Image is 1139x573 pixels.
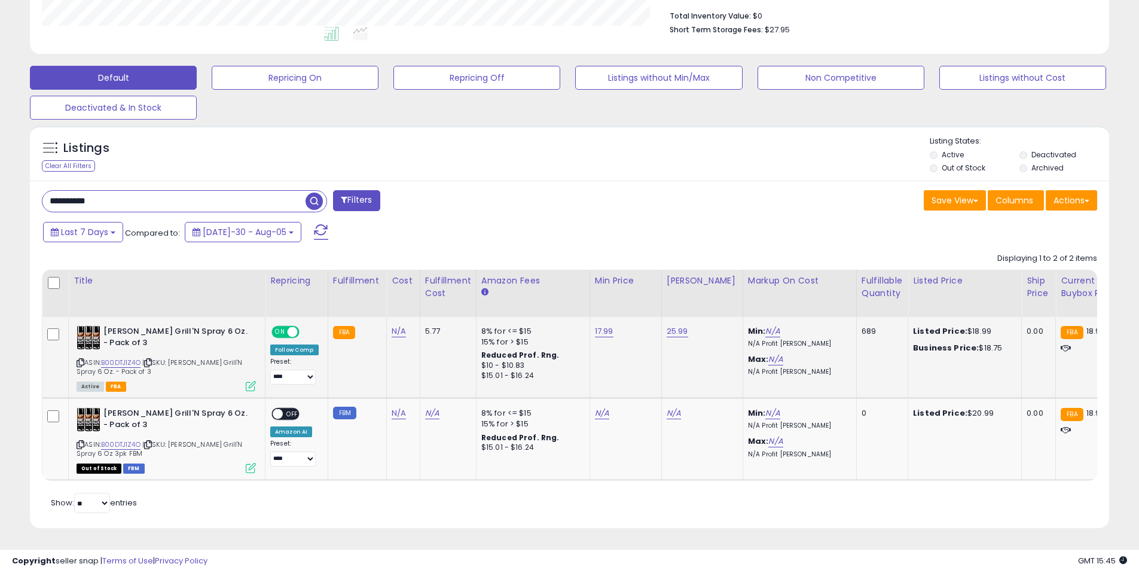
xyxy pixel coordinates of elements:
[768,353,783,365] a: N/A
[481,337,581,348] div: 15% for > $15
[333,326,355,339] small: FBA
[748,275,851,287] div: Markup on Cost
[1031,163,1064,173] label: Archived
[270,426,312,437] div: Amazon AI
[63,140,109,157] h5: Listings
[743,270,856,317] th: The percentage added to the cost of goods (COGS) that forms the calculator for Min & Max prices.
[988,190,1044,211] button: Columns
[77,326,100,350] img: 51ATsB8qeIL._SL40_.jpg
[913,275,1016,287] div: Listed Price
[425,407,439,419] a: N/A
[1027,408,1046,419] div: 0.00
[942,163,985,173] label: Out of Stock
[748,450,847,459] p: N/A Profit [PERSON_NAME]
[298,327,317,337] span: OFF
[203,226,286,238] span: [DATE]-30 - Aug-05
[748,340,847,348] p: N/A Profit [PERSON_NAME]
[481,326,581,337] div: 8% for <= $15
[748,368,847,376] p: N/A Profit [PERSON_NAME]
[481,350,560,360] b: Reduced Prof. Rng.
[1046,190,1097,211] button: Actions
[862,275,903,300] div: Fulfillable Quantity
[61,226,108,238] span: Last 7 Days
[1061,275,1122,300] div: Current Buybox Price
[1086,325,1106,337] span: 18.99
[51,497,137,508] span: Show: entries
[43,222,123,242] button: Last 7 Days
[748,325,766,337] b: Min:
[77,358,243,376] span: | SKU: [PERSON_NAME] Grill'N Spray 6 Oz. - Pack of 3
[425,326,467,337] div: 5.77
[768,435,783,447] a: N/A
[939,66,1106,90] button: Listings without Cost
[270,275,323,287] div: Repricing
[392,407,406,419] a: N/A
[670,11,751,21] b: Total Inventory Value:
[333,275,381,287] div: Fulfillment
[30,66,197,90] button: Default
[12,555,56,566] strong: Copyright
[270,345,319,355] div: Follow Comp
[481,361,581,371] div: $10 - $10.83
[481,371,581,381] div: $15.01 - $16.24
[1086,407,1106,419] span: 18.99
[123,464,145,474] span: FBM
[1027,275,1051,300] div: Ship Price
[595,407,609,419] a: N/A
[1031,150,1076,160] label: Deactivated
[12,556,207,567] div: seller snap | |
[101,358,141,368] a: B00DTJ1Z4O
[765,24,790,35] span: $27.95
[930,136,1109,147] p: Listing States:
[913,325,967,337] b: Listed Price:
[185,222,301,242] button: [DATE]-30 - Aug-05
[1078,555,1127,566] span: 2025-08-13 15:45 GMT
[273,327,288,337] span: ON
[425,275,471,300] div: Fulfillment Cost
[913,343,1012,353] div: $18.75
[765,325,780,337] a: N/A
[595,325,613,337] a: 17.99
[481,443,581,453] div: $15.01 - $16.24
[125,227,180,239] span: Compared to:
[77,408,256,472] div: ASIN:
[212,66,378,90] button: Repricing On
[862,408,899,419] div: 0
[77,408,100,432] img: 51ATsB8qeIL._SL40_.jpg
[481,408,581,419] div: 8% for <= $15
[42,160,95,172] div: Clear All Filters
[270,440,319,467] div: Preset:
[74,275,260,287] div: Title
[667,325,688,337] a: 25.99
[913,408,1012,419] div: $20.99
[670,8,1088,22] li: $0
[392,275,415,287] div: Cost
[101,440,141,450] a: B00DTJ1Z4O
[667,407,681,419] a: N/A
[283,409,302,419] span: OFF
[393,66,560,90] button: Repricing Off
[748,407,766,419] b: Min:
[748,422,847,430] p: N/A Profit [PERSON_NAME]
[748,353,769,365] b: Max:
[575,66,742,90] button: Listings without Min/Max
[77,326,256,390] div: ASIN:
[913,407,967,419] b: Listed Price:
[77,440,243,458] span: | SKU: [PERSON_NAME] Grill'N Spray 6 Oz 3pk FBM
[924,190,986,211] button: Save View
[913,326,1012,337] div: $18.99
[670,25,763,35] b: Short Term Storage Fees:
[333,407,356,419] small: FBM
[595,275,656,287] div: Min Price
[481,419,581,429] div: 15% for > $15
[270,358,319,385] div: Preset:
[996,194,1033,206] span: Columns
[481,275,585,287] div: Amazon Fees
[765,407,780,419] a: N/A
[942,150,964,160] label: Active
[758,66,924,90] button: Non Competitive
[997,253,1097,264] div: Displaying 1 to 2 of 2 items
[77,382,104,392] span: All listings currently available for purchase on Amazon
[481,287,488,298] small: Amazon Fees.
[30,96,197,120] button: Deactivated & In Stock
